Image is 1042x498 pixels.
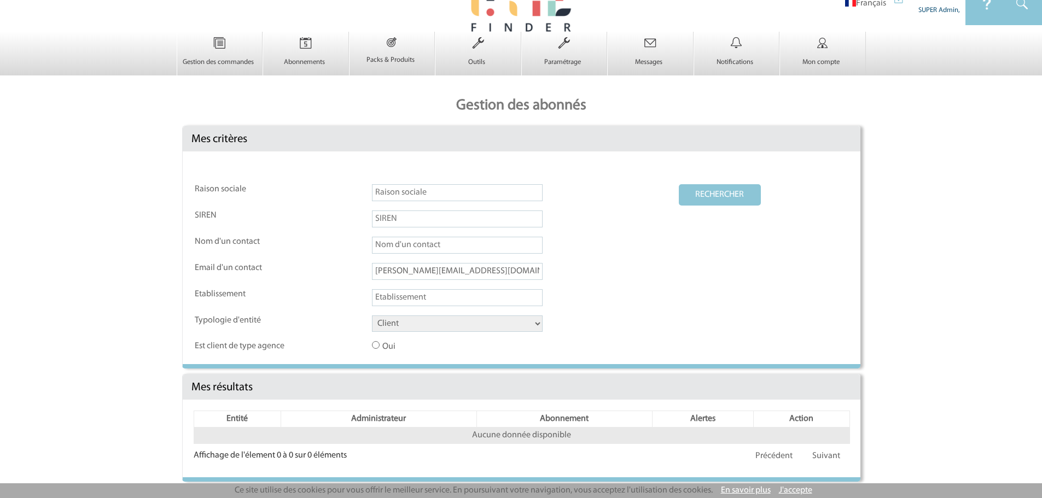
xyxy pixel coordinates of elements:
[183,374,860,400] div: Mes résultats
[177,58,260,67] p: Gestion des commandes
[194,444,347,461] div: Affichage de l'élement 0 à 0 sur 0 éléments
[694,48,779,67] a: Notifications
[195,263,293,273] label: Email d'un contact
[608,48,693,67] a: Messages
[803,446,849,466] a: Suivant
[194,427,849,444] td: Aucune donnée disponible
[350,56,432,65] p: Packs & Produits
[183,126,860,151] div: Mes critères
[652,411,753,427] th: Alertes: activer pour trier la colonne par ordre croissant
[800,32,845,55] img: Mon compte
[679,184,761,206] button: RECHERCHER
[542,32,586,55] img: Paramétrage
[281,411,476,427] th: Administrateur: activer pour trier la colonne par ordre croissant
[177,48,263,67] a: Gestion des commandes
[194,411,281,427] th: Entité: activer pour trier la colonne par ordre décroissant
[197,32,242,55] img: Gestion des commandes
[195,237,293,247] label: Nom d'un contact
[283,32,328,55] img: Abonnements
[372,237,543,254] input: Nom d'un contact
[370,32,413,52] img: Packs & Produits
[522,48,607,67] a: Paramétrage
[350,46,435,65] a: Packs & Produits
[779,486,812,495] a: J'accepte
[372,263,543,280] input: Email d'un contact
[195,289,293,300] label: Etablissement
[894,3,960,15] div: SUPER Admin,
[435,58,518,67] p: Outils
[177,86,866,126] p: Gestion des abonnés
[195,341,293,351] label: Est client de type agence
[746,446,802,466] a: Précédent
[780,58,863,67] p: Mon compte
[263,48,348,67] a: Abonnements
[694,58,777,67] p: Notifications
[522,58,604,67] p: Paramétrage
[435,48,521,67] a: Outils
[263,58,346,67] p: Abonnements
[721,486,771,495] a: En savoir plus
[780,48,865,67] a: Mon compte
[608,58,690,67] p: Messages
[372,289,543,306] input: Etablissement
[753,411,849,427] th: Action: activer pour trier la colonne par ordre croissant
[195,210,293,221] label: SIREN
[372,341,470,352] label: Oui
[195,315,293,326] label: Typologie d'entité
[476,411,652,427] th: Abonnement: activer pour trier la colonne par ordre croissant
[628,32,673,55] img: Messages
[372,184,543,201] input: Raison sociale
[195,184,293,195] label: Raison sociale
[372,210,543,227] input: SIREN
[714,32,759,55] img: Notifications
[235,486,713,495] span: Ce site utilise des cookies pour vous offrir le meilleur service. En poursuivant votre navigation...
[456,32,500,55] img: Outils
